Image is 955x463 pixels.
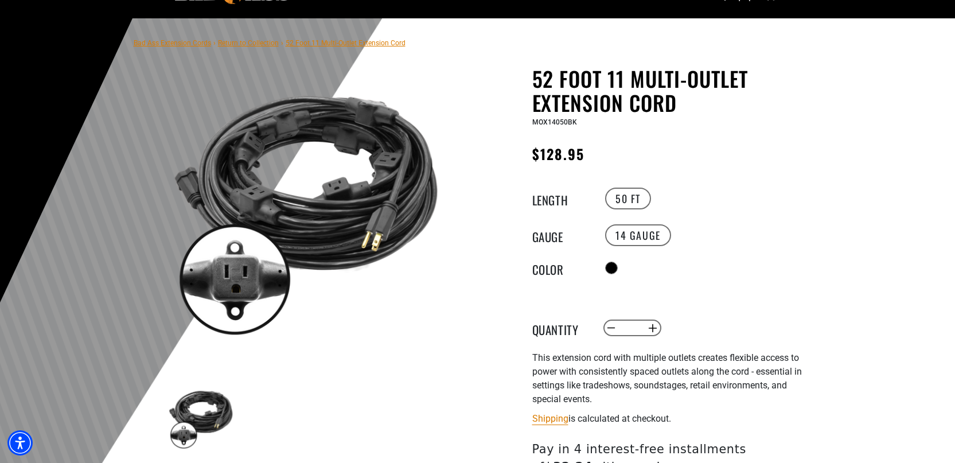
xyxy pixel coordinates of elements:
[134,39,211,47] a: Bad Ass Extension Cords
[167,69,444,345] img: black
[286,39,406,47] span: 52 Foot 11 Multi-Outlet Extension Cord
[532,143,585,164] span: $128.95
[213,39,216,47] span: ›
[532,411,813,426] div: is calculated at checkout.
[532,118,577,126] span: MOX14050BK
[218,39,279,47] a: Return to Collection
[532,352,802,404] span: This extension cord with multiple outlets creates flexible access to power with consistently spac...
[532,321,590,336] label: Quantity
[7,430,33,456] div: Accessibility Menu
[134,36,406,49] nav: breadcrumbs
[532,413,568,424] a: Shipping
[281,39,283,47] span: ›
[605,224,671,246] label: 14 Gauge
[605,188,651,209] label: 50 FT
[532,228,590,243] legend: Gauge
[532,260,590,275] legend: Color
[167,384,234,451] img: black
[532,67,813,115] h1: 52 Foot 11 Multi-Outlet Extension Cord
[532,191,590,206] legend: Length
